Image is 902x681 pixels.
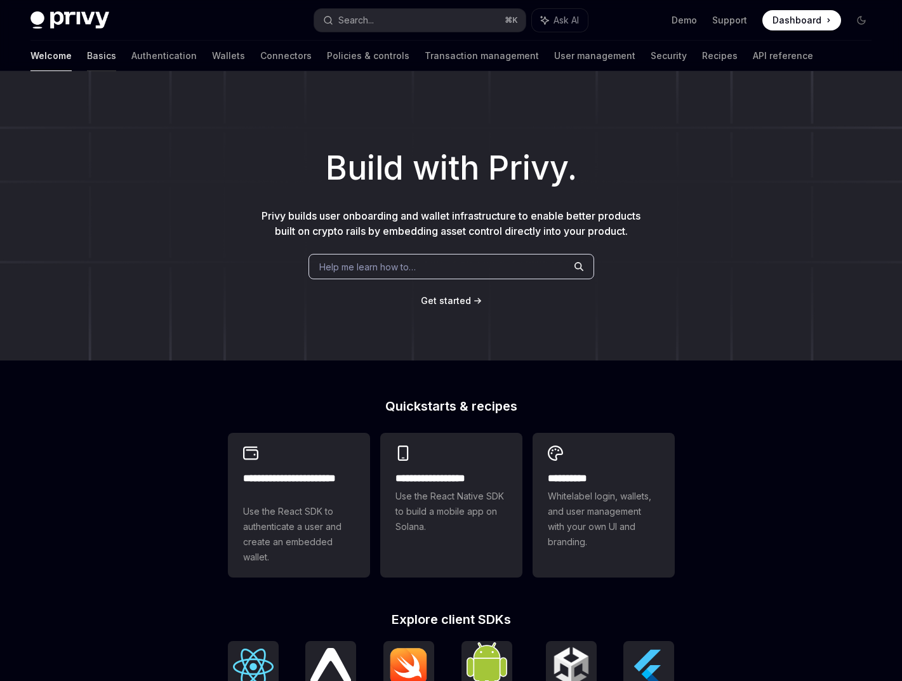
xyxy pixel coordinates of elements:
a: **** **** **** ***Use the React Native SDK to build a mobile app on Solana. [380,433,522,578]
a: User management [554,41,635,71]
span: Whitelabel login, wallets, and user management with your own UI and branding. [548,489,660,550]
a: Welcome [30,41,72,71]
span: Ask AI [554,14,579,27]
button: Ask AI [532,9,588,32]
a: Security [651,41,687,71]
a: Transaction management [425,41,539,71]
span: Help me learn how to… [319,260,416,274]
div: Search... [338,13,374,28]
a: Basics [87,41,116,71]
a: Get started [421,294,471,307]
a: API reference [753,41,813,71]
a: Authentication [131,41,197,71]
span: Privy builds user onboarding and wallet infrastructure to enable better products built on crypto ... [262,209,640,237]
a: Wallets [212,41,245,71]
a: **** *****Whitelabel login, wallets, and user management with your own UI and branding. [533,433,675,578]
button: Search...⌘K [314,9,526,32]
h1: Build with Privy. [20,143,882,193]
a: Connectors [260,41,312,71]
img: dark logo [30,11,109,29]
a: Support [712,14,747,27]
a: Dashboard [762,10,841,30]
a: Demo [672,14,697,27]
span: Get started [421,295,471,306]
span: Use the React Native SDK to build a mobile app on Solana. [395,489,507,534]
h2: Quickstarts & recipes [228,400,675,413]
a: Recipes [702,41,738,71]
a: Policies & controls [327,41,409,71]
button: Toggle dark mode [851,10,872,30]
span: Dashboard [773,14,821,27]
h2: Explore client SDKs [228,613,675,626]
span: ⌘ K [505,15,518,25]
span: Use the React SDK to authenticate a user and create an embedded wallet. [243,504,355,565]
